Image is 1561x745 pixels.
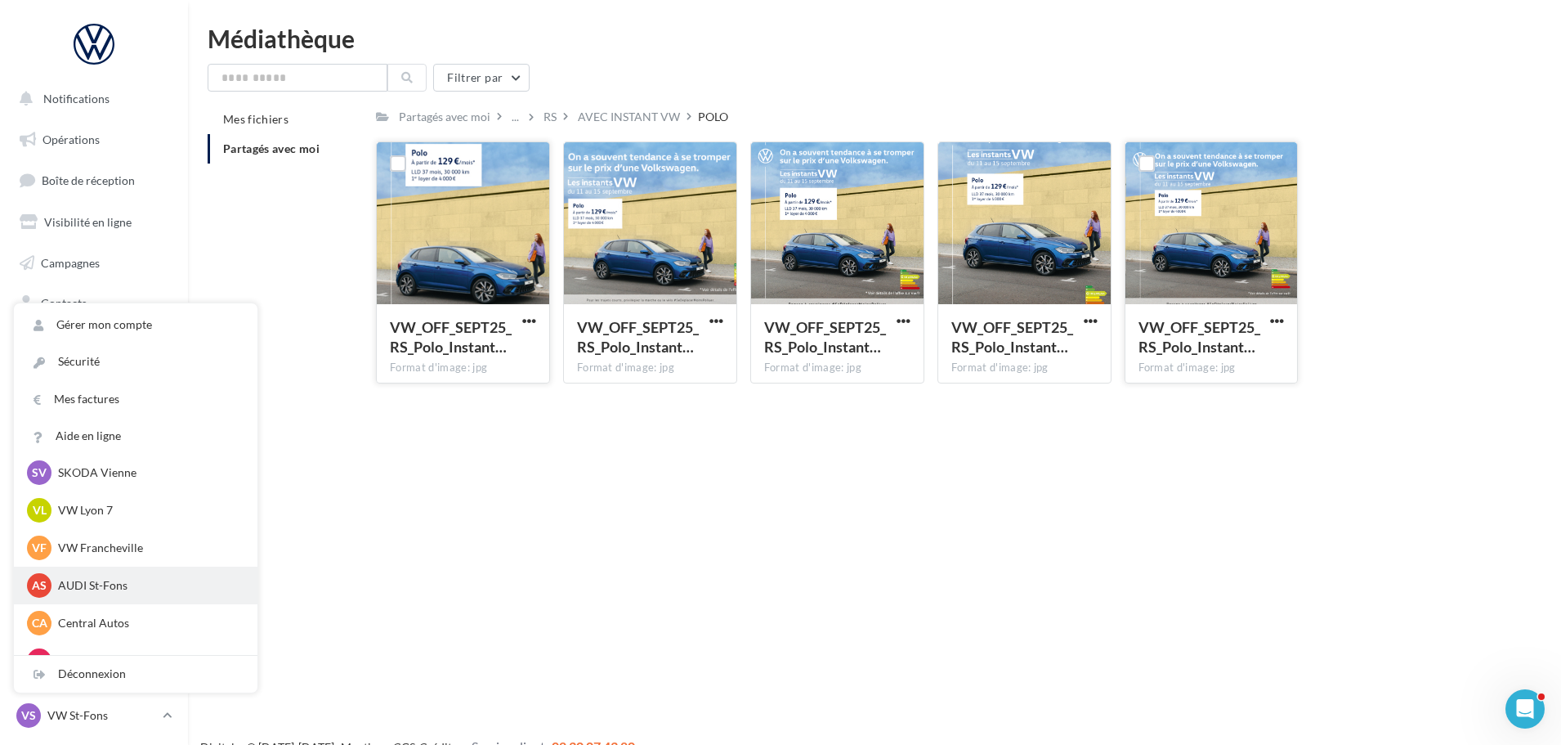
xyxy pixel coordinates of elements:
a: PLV et print personnalisable [10,408,178,456]
div: Format d'image: jpg [764,361,910,375]
span: Mes fichiers [223,112,288,126]
button: Filtrer par [433,64,530,92]
span: VW_OFF_SEPT25_RS_Polo_InstantVW_INSTA [951,318,1073,356]
div: Partagés avec moi [399,109,490,125]
div: Médiathèque [208,26,1541,51]
a: Boîte de réception [10,163,178,198]
span: VS [21,707,36,724]
p: Central Autos [58,615,238,631]
iframe: Intercom live chat [1505,689,1545,729]
span: AS [32,577,47,594]
a: Contacts [10,286,178,321]
span: VW_OFF_SEPT25_RS_Polo_InstantVW_GMB [577,318,699,356]
div: AVEC INSTANT VW [578,109,680,125]
a: Opérations [10,123,178,157]
div: Format d'image: jpg [951,361,1098,375]
div: POLO [698,109,728,125]
span: VL [33,502,47,518]
p: SKODA Vienne [58,465,238,481]
a: Campagnes DataOnDemand [10,463,178,511]
span: Partagés avec moi [223,141,320,155]
a: VS VW St-Fons [13,700,175,731]
div: ... [508,105,522,128]
button: Notifications [10,82,172,116]
div: Format d'image: jpg [390,361,536,375]
span: VW_OFF_SEPT25_RS_Polo_InstantVW_CARRE [1138,318,1260,356]
span: SV [32,465,47,481]
p: VW Lyon 7 [58,502,238,518]
span: Contacts [41,296,87,310]
a: Mes factures [14,381,257,418]
p: AUDI St-Fons [58,577,238,594]
div: Déconnexion [14,656,257,693]
a: Visibilité en ligne [10,205,178,240]
span: VF [32,540,47,556]
span: Notifications [43,92,110,105]
a: Calendrier [10,368,178,402]
span: VW_OFF_SEPT25_RS_Polo_InstantVW_Polo_STORY [390,318,512,356]
span: Visibilité en ligne [44,215,132,229]
p: VW St-Fons [47,707,156,724]
span: CA [32,615,47,631]
span: Opérations [42,132,100,146]
p: VW Francheville [58,540,238,556]
div: Format d'image: jpg [577,361,723,375]
p: Central Motor [58,653,238,669]
a: Sécurité [14,343,257,380]
span: VW_OFF_SEPT25_RS_Polo_InstantVW_GMB_720x720 [764,318,886,356]
a: Gérer mon compte [14,307,257,343]
span: Campagnes [41,255,100,269]
a: Aide en ligne [14,418,257,455]
div: Format d'image: jpg [1138,361,1285,375]
a: Campagnes [10,246,178,280]
div: RS [543,109,557,125]
span: Boîte de réception [42,173,135,187]
a: Médiathèque [10,327,178,361]
span: CM [30,653,48,669]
